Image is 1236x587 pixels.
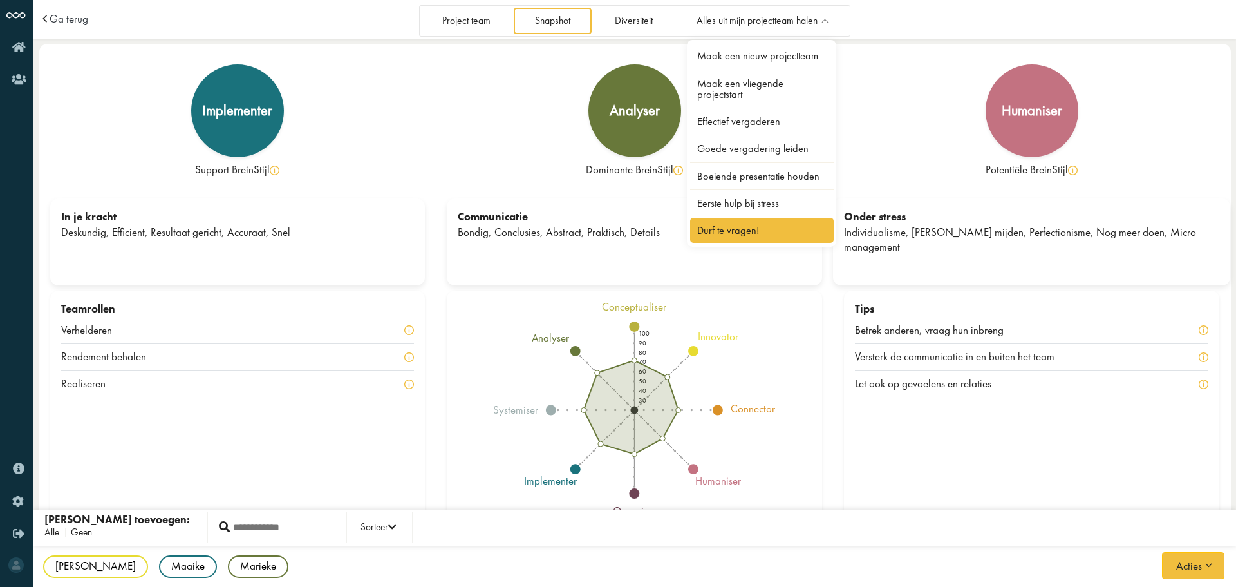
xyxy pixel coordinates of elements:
[44,526,59,539] span: Alle
[532,331,570,345] tspan: Analyser
[71,526,92,539] span: Geen
[855,323,1020,338] div: Betrek anderen, vraag hun inbreng
[731,401,776,416] tspan: Connector
[458,225,811,240] div: Bondig, Conclusies, Abstract, Praktisch, Details
[404,380,414,389] img: info-yellow.svg
[50,162,426,178] div: Support BreinStijl
[493,403,539,417] tspan: Systemiser
[1199,325,1208,335] img: info-yellow.svg
[360,520,396,535] div: Sorteer
[855,376,1008,392] div: Let ook op gevoelens en relaties
[1199,380,1208,389] img: info-yellow.svg
[159,555,217,578] div: Maaike
[404,352,414,362] img: info-yellow.svg
[610,104,660,118] div: analyser
[404,325,414,335] img: info-yellow.svg
[61,209,415,225] div: In je kracht
[270,166,279,175] img: info-yellow.svg
[61,376,122,392] div: Realiseren
[690,164,834,189] a: Boeiende presentatie houden
[1068,166,1078,175] img: info-yellow.svg
[690,43,834,68] a: Maak een nieuw projectteam
[202,104,272,118] div: implementer
[61,349,163,365] div: Rendement behalen
[690,109,834,134] a: Effectief vergaderen
[690,71,834,107] a: Maak een vliegende projectstart
[228,555,288,578] div: Marieke
[639,358,647,366] text: 70
[524,474,577,488] tspan: Implementer
[690,136,834,161] a: Goede vergadering leiden
[697,15,818,26] span: Alles uit mijn projectteam halen
[458,209,811,225] div: Communicatie
[613,504,657,518] tspan: Organiser
[855,349,1071,365] div: Versterk de communicatie in en buiten het team
[43,555,148,578] div: [PERSON_NAME]
[50,14,88,24] a: Ga terug
[447,162,822,178] div: Dominante BreinStijl
[673,166,683,175] img: info-yellow.svg
[690,191,834,216] a: Eerste hulp bij stress
[690,218,834,243] a: Durf te vragen!
[61,323,129,338] div: Verhelderen
[1199,352,1208,362] img: info-yellow.svg
[61,225,415,240] div: Deskundig, Efficient, Resultaat gericht, Accuraat, Snel
[1162,552,1224,579] button: Acties
[844,225,1219,256] div: Individualisme, [PERSON_NAME] mijden, Perfectionisme, Nog meer doen, Micro management
[594,8,673,34] a: Diversiteit
[1002,104,1062,118] div: humaniser
[639,338,647,347] text: 90
[639,348,647,356] text: 80
[61,302,415,317] div: Teamrollen
[422,8,512,34] a: Project team
[696,474,742,488] tspan: Humaniser
[698,329,740,343] tspan: Innovator
[844,209,1219,225] div: Onder stress
[603,299,668,313] tspan: Conceptualiser
[1161,552,1225,580] button: Acties
[639,329,650,338] text: 100
[676,8,848,34] a: Alles uit mijn projectteam halen
[844,162,1219,178] div: Potentiële BreinStijl
[855,302,1208,317] div: Tips
[44,512,190,528] div: [PERSON_NAME] toevoegen:
[514,8,591,34] a: Snapshot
